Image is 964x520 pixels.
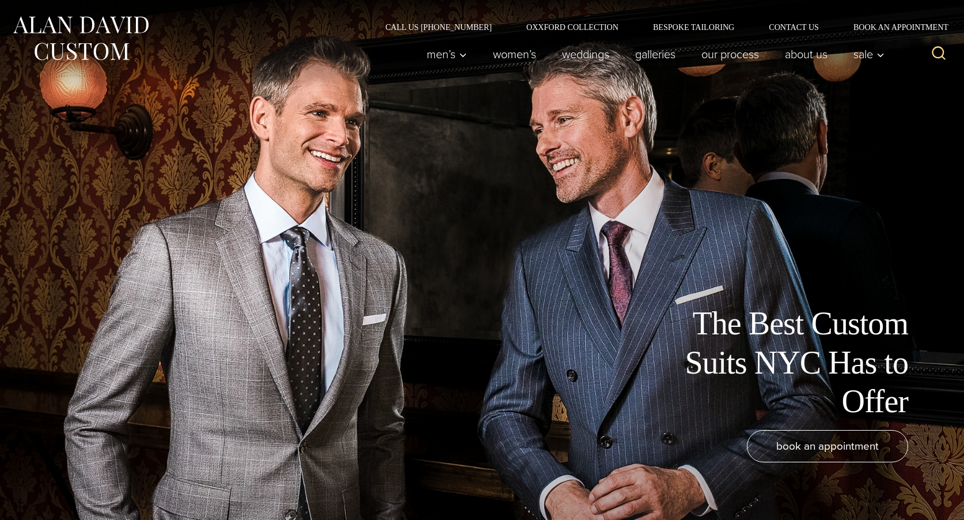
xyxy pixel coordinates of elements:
[649,304,908,421] h1: The Best Custom Suits NYC Has to Offer
[747,430,908,462] a: book an appointment
[12,13,150,64] img: Alan David Custom
[549,43,623,66] a: weddings
[925,40,952,68] button: View Search Form
[772,43,841,66] a: About Us
[776,438,879,454] span: book an appointment
[480,43,549,66] a: Women’s
[427,48,467,60] span: Men’s
[836,23,952,31] a: Book an Appointment
[368,23,952,31] nav: Secondary Navigation
[689,43,772,66] a: Our Process
[414,43,891,66] nav: Primary Navigation
[623,43,689,66] a: Galleries
[636,23,752,31] a: Bespoke Tailoring
[853,48,885,60] span: Sale
[752,23,836,31] a: Contact Us
[509,23,636,31] a: Oxxford Collection
[368,23,509,31] a: Call Us [PHONE_NUMBER]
